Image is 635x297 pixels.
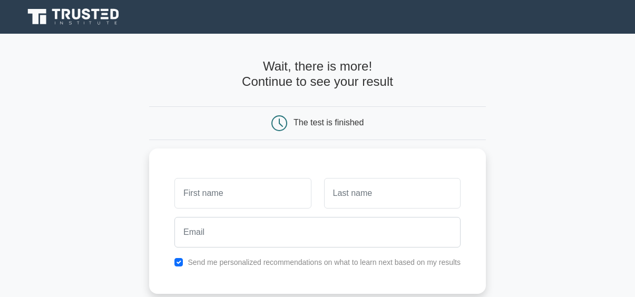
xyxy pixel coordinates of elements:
[294,118,364,127] div: The test is finished
[174,217,461,247] input: Email
[174,178,311,209] input: First name
[188,258,461,266] label: Send me personalized recommendations on what to learn next based on my results
[149,59,486,90] h4: Wait, there is more! Continue to see your result
[324,178,461,209] input: Last name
